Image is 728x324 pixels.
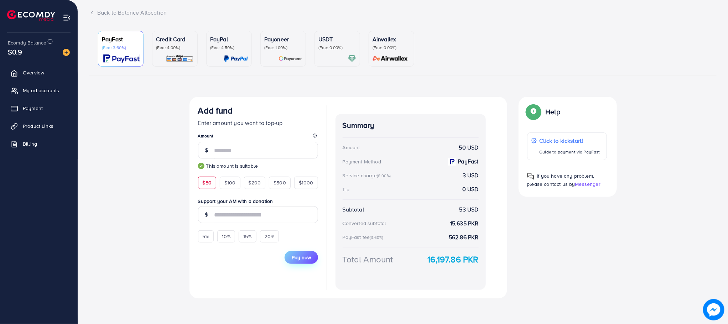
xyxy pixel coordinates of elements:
strong: 50 USD [459,143,479,152]
span: $500 [274,179,286,186]
a: Product Links [5,119,72,133]
strong: 53 USD [459,205,479,214]
span: If you have any problem, please contact us by [527,172,594,188]
p: Click to kickstart! [540,136,600,145]
p: Enter amount you want to top-up [198,119,318,127]
img: image [63,49,70,56]
span: 15% [243,233,251,240]
button: Pay now [285,251,318,264]
p: PayFast [102,35,140,43]
a: Billing [5,137,72,151]
img: menu [63,14,71,22]
p: Credit Card [156,35,194,43]
p: (Fee: 4.50%) [210,45,248,51]
img: guide [198,163,204,169]
strong: 3 USD [463,171,479,179]
span: 20% [265,233,274,240]
span: Ecomdy Balance [8,39,46,46]
p: (Fee: 0.00%) [318,45,356,51]
strong: 0 USD [462,185,479,193]
img: card [224,54,248,63]
legend: Amount [198,133,318,142]
span: $50 [203,179,212,186]
div: Back to Balance Allocation [89,9,717,17]
p: (Fee: 1.00%) [264,45,302,51]
p: USDT [318,35,356,43]
p: Payoneer [264,35,302,43]
div: Payment Method [343,158,381,165]
img: payment [448,158,456,166]
span: $100 [224,179,236,186]
div: Service charge [343,172,393,179]
span: $1000 [299,179,313,186]
strong: 562.86 PKR [449,233,479,241]
a: Payment [5,101,72,115]
div: PayFast fee [343,234,386,241]
h4: Summary [343,121,479,130]
span: 10% [222,233,230,240]
span: Pay now [292,254,311,261]
span: Overview [23,69,44,76]
strong: PayFast [458,157,479,166]
span: Payment [23,105,43,112]
img: Popup guide [527,173,534,180]
span: $0.9 [8,47,22,57]
img: card [166,54,194,63]
div: Amount [343,144,360,151]
img: card [348,54,356,63]
strong: 15,635 PKR [450,219,479,228]
p: (Fee: 4.00%) [156,45,194,51]
strong: 16,197.86 PKR [428,253,479,266]
span: Messenger [575,181,600,188]
span: My ad accounts [23,87,59,94]
img: image [703,299,724,320]
small: (3.60%) [370,235,383,240]
label: Support your AM with a donation [198,198,318,205]
p: Help [546,108,561,116]
p: (Fee: 3.60%) [102,45,140,51]
img: card [370,54,410,63]
div: Tip [343,186,349,193]
div: Converted subtotal [343,220,386,227]
span: Billing [23,140,37,147]
p: (Fee: 0.00%) [373,45,410,51]
a: Overview [5,66,72,80]
p: Airwallex [373,35,410,43]
div: Subtotal [343,205,364,214]
img: logo [7,10,55,21]
p: PayPal [210,35,248,43]
div: Total Amount [343,253,393,266]
img: card [103,54,140,63]
img: Popup guide [527,105,540,118]
h3: Add fund [198,105,233,116]
small: (6.00%) [377,173,391,179]
a: My ad accounts [5,83,72,98]
span: 5% [203,233,209,240]
span: $200 [249,179,261,186]
p: Guide to payment via PayFast [540,148,600,156]
small: This amount is suitable [198,162,318,169]
img: card [279,54,302,63]
span: Product Links [23,122,53,130]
